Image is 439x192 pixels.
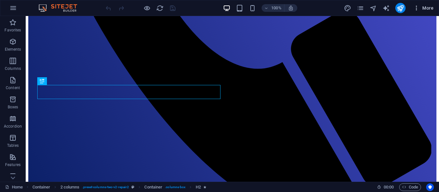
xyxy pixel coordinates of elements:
[384,183,394,191] span: 00 00
[382,4,390,12] i: AI Writer
[413,5,434,11] span: More
[262,4,284,12] button: 100%
[60,183,80,191] span: Click to select. Double-click to edit
[411,3,436,13] button: More
[5,66,21,71] p: Columns
[5,162,21,167] p: Features
[144,183,162,191] span: Click to select. Double-click to edit
[4,124,22,129] p: Accordion
[156,4,164,12] i: Reload page
[7,143,19,148] p: Tables
[399,183,421,191] button: Code
[5,47,21,52] p: Elements
[6,85,20,90] p: Content
[344,4,352,12] button: design
[196,183,201,191] span: Click to select. Double-click to edit
[82,183,129,191] span: . preset-columns-two-v2-repair2
[382,4,390,12] button: text_generator
[370,4,377,12] button: navigator
[388,185,389,189] span: :
[5,183,23,191] a: Click to cancel selection. Double-click to open Pages
[165,183,185,191] span: . columns-box
[288,5,294,11] i: On resize automatically adjust zoom level to fit chosen device.
[143,4,151,12] button: Click here to leave preview mode and continue editing
[8,104,18,110] p: Boxes
[32,183,50,191] span: Click to select. Double-click to edit
[402,183,418,191] span: Code
[32,183,206,191] nav: breadcrumb
[377,183,394,191] h6: Session time
[426,183,434,191] button: Usercentrics
[357,4,364,12] i: Pages (Ctrl+Alt+S)
[203,185,206,189] i: Element contains an animation
[395,3,406,13] button: publish
[344,4,351,12] i: Design (Ctrl+Alt+Y)
[37,4,85,12] img: Editor Logo
[271,4,282,12] h6: 100%
[156,4,164,12] button: reload
[357,4,364,12] button: pages
[4,28,21,33] p: Favorites
[131,185,134,189] i: This element is a customizable preset
[370,4,377,12] i: Navigator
